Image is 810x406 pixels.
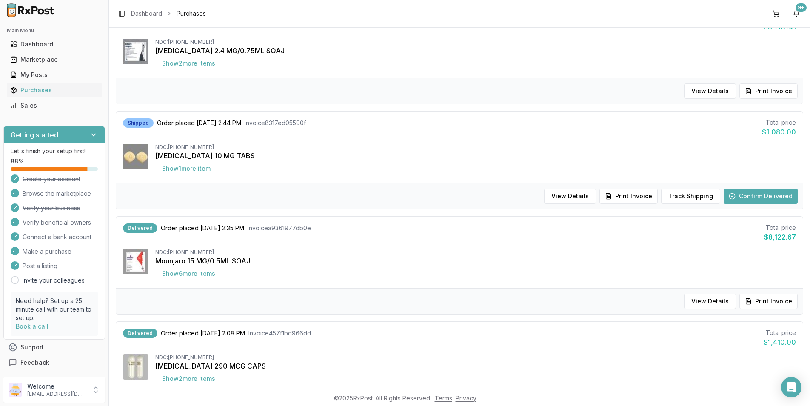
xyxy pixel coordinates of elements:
[11,147,98,155] p: Let's finish your setup first!
[7,27,102,34] h2: Main Menu
[155,354,796,361] div: NDC: [PHONE_NUMBER]
[456,395,476,402] a: Privacy
[27,382,86,391] p: Welcome
[3,83,105,97] button: Purchases
[3,53,105,66] button: Marketplace
[3,355,105,370] button: Feedback
[23,233,91,241] span: Connect a bank account
[123,249,148,274] img: Mounjaro 15 MG/0.5ML SOAJ
[155,361,796,371] div: [MEDICAL_DATA] 290 MCG CAPS
[27,391,86,397] p: [EMAIL_ADDRESS][DOMAIN_NAME]
[161,224,244,232] span: Order placed [DATE] 2:35 PM
[16,323,48,330] a: Book a call
[245,119,306,127] span: Invoice 8317ed05590f
[11,157,24,166] span: 88 %
[23,175,80,183] span: Create your account
[161,329,245,337] span: Order placed [DATE] 2:08 PM
[155,151,796,161] div: [MEDICAL_DATA] 10 MG TABS
[10,86,98,94] div: Purchases
[248,224,311,232] span: Invoice a9361977db0e
[3,3,58,17] img: RxPost Logo
[23,189,91,198] span: Browse the marketplace
[10,40,98,49] div: Dashboard
[3,37,105,51] button: Dashboard
[7,98,102,113] a: Sales
[9,383,22,397] img: User avatar
[544,189,596,204] button: View Details
[796,3,807,12] div: 9+
[762,118,796,127] div: Total price
[131,9,206,18] nav: breadcrumb
[661,189,720,204] button: Track Shipping
[123,329,157,338] div: Delivered
[762,127,796,137] div: $1,080.00
[123,144,148,169] img: Farxiga 10 MG TABS
[739,83,798,99] button: Print Invoice
[435,395,452,402] a: Terms
[10,101,98,110] div: Sales
[3,340,105,355] button: Support
[155,256,796,266] div: Mounjaro 15 MG/0.5ML SOAJ
[123,118,154,128] div: Shipped
[599,189,658,204] button: Print Invoice
[23,204,80,212] span: Verify your business
[764,329,796,337] div: Total price
[155,39,796,46] div: NDC: [PHONE_NUMBER]
[155,161,217,176] button: Show1more item
[20,358,49,367] span: Feedback
[16,297,93,322] p: Need help? Set up a 25 minute call with our team to set up.
[11,130,58,140] h3: Getting started
[155,46,796,56] div: [MEDICAL_DATA] 2.4 MG/0.75ML SOAJ
[248,329,311,337] span: Invoice 457f1bd966dd
[23,247,71,256] span: Make a purchase
[123,354,148,380] img: Linzess 290 MCG CAPS
[7,83,102,98] a: Purchases
[739,294,798,309] button: Print Invoice
[7,52,102,67] a: Marketplace
[781,377,801,397] div: Open Intercom Messenger
[157,119,241,127] span: Order placed [DATE] 2:44 PM
[123,223,157,233] div: Delivered
[3,99,105,112] button: Sales
[3,68,105,82] button: My Posts
[764,232,796,242] div: $8,122.67
[131,9,162,18] a: Dashboard
[23,262,57,270] span: Post a listing
[23,218,91,227] span: Verify beneficial owners
[790,7,803,20] button: 9+
[155,266,222,281] button: Show6more items
[10,55,98,64] div: Marketplace
[23,276,85,285] a: Invite your colleagues
[155,56,222,71] button: Show2more items
[7,67,102,83] a: My Posts
[10,71,98,79] div: My Posts
[7,37,102,52] a: Dashboard
[724,189,798,204] button: Confirm Delivered
[177,9,206,18] span: Purchases
[764,223,796,232] div: Total price
[764,337,796,347] div: $1,410.00
[684,83,736,99] button: View Details
[155,371,222,386] button: Show2more items
[155,144,796,151] div: NDC: [PHONE_NUMBER]
[123,39,148,64] img: Wegovy 2.4 MG/0.75ML SOAJ
[684,294,736,309] button: View Details
[155,249,796,256] div: NDC: [PHONE_NUMBER]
